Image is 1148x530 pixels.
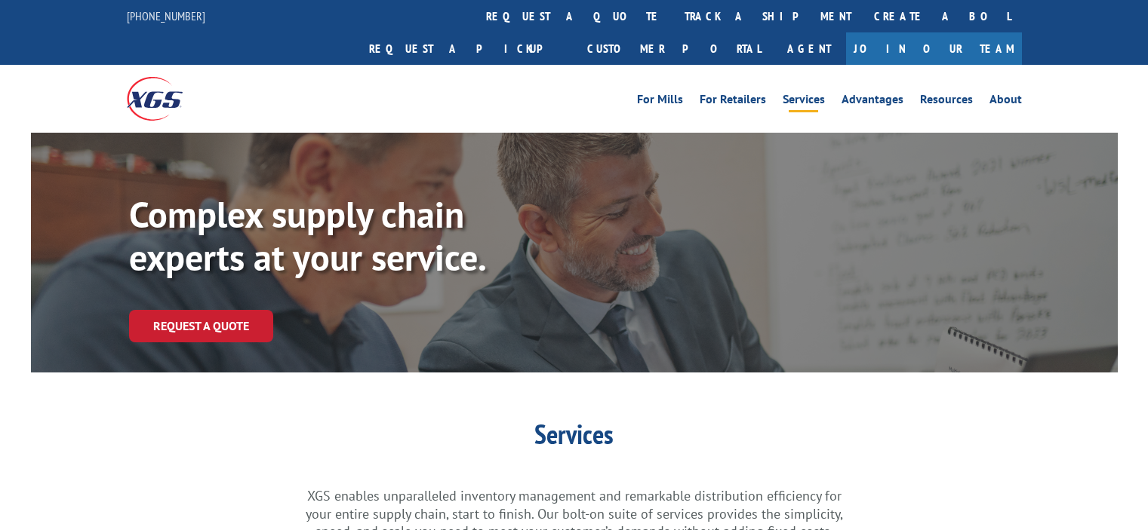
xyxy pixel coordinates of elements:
[842,93,903,110] a: Advantages
[920,93,973,110] a: Resources
[576,32,772,65] a: Customer Portal
[700,93,766,110] a: For Retailers
[303,421,846,455] h1: Services
[129,310,273,342] a: Request a Quote
[783,93,825,110] a: Services
[637,93,683,110] a: For Mills
[989,93,1022,110] a: About
[127,8,205,23] a: [PHONE_NUMBER]
[358,32,576,65] a: Request a pickup
[846,32,1022,65] a: Join Our Team
[129,193,582,280] p: Complex supply chain experts at your service.
[772,32,846,65] a: Agent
